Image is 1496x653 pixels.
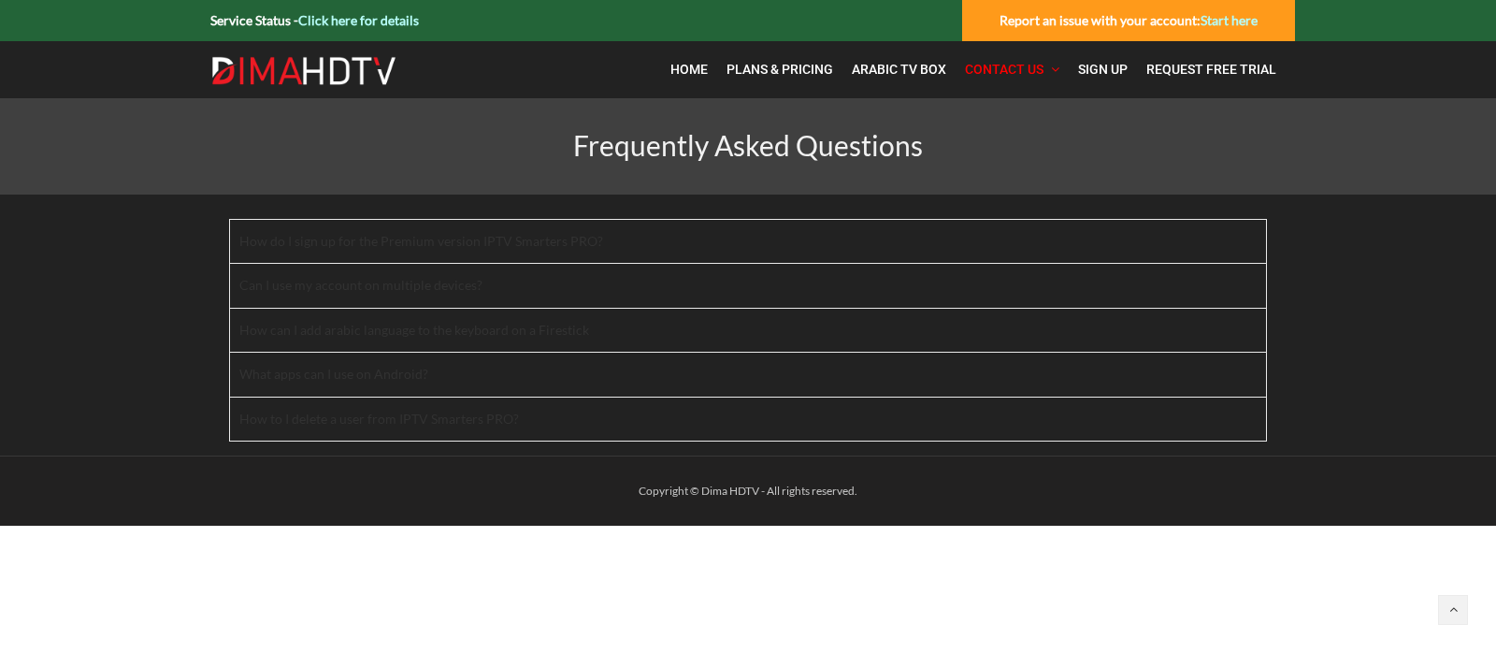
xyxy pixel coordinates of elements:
[1000,12,1258,28] strong: Report an issue with your account:
[239,233,626,249] h4: How do I sign up for the Premium version IPTV Smarters PRO?
[201,480,1295,502] div: Copyright © Dima HDTV - All rights reserved.
[842,51,956,89] a: Arabic TV Box
[573,128,923,162] span: Frequently Asked Questions
[210,56,397,86] img: Dima HDTV
[1146,62,1276,77] span: Request Free Trial
[210,12,419,28] strong: Service Status -
[239,366,452,382] h4: What apps can I use on Android?
[239,322,612,338] h4: How can I add arabic language to the keyboard on a Firestick
[965,62,1043,77] span: Contact Us
[1069,51,1137,89] a: Sign Up
[956,51,1069,89] a: Contact Us
[298,12,419,28] a: Click here for details
[717,51,842,89] a: Plans & Pricing
[726,62,833,77] span: Plans & Pricing
[852,62,946,77] span: Arabic TV Box
[1201,12,1258,28] a: Start here
[239,277,506,293] h4: Can I use my account on multiple devices?
[1137,51,1286,89] a: Request Free Trial
[1438,595,1468,625] a: Back to top
[661,51,717,89] a: Home
[239,411,542,427] h4: How to I delete a user from IPTV Smarters PRO?
[670,62,708,77] span: Home
[1078,62,1128,77] span: Sign Up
